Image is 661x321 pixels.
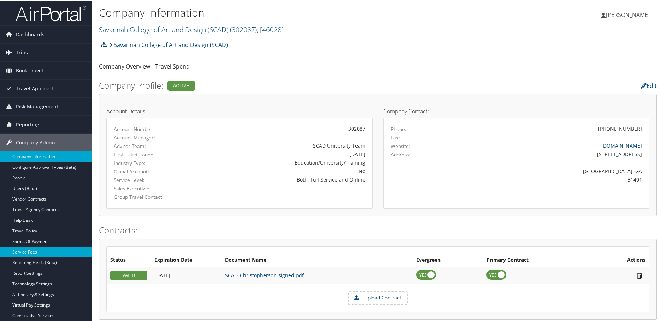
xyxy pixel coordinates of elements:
[16,5,86,21] img: airportal-logo.png
[222,253,413,266] th: Document Name
[99,224,657,236] h2: Contracts:
[16,133,55,151] span: Company Admin
[598,124,642,132] div: [PHONE_NUMBER]
[99,62,150,70] a: Company Overview
[99,5,471,19] h1: Company Information
[16,115,39,133] span: Reporting
[99,24,284,34] a: Savannah College of Art and Design (SCAD)
[106,108,373,113] h4: Account Details:
[391,125,406,132] label: Phone:
[391,142,410,149] label: Website:
[391,133,400,141] label: Fax:
[201,158,365,166] div: Education/University/Training
[391,150,410,157] label: Address:
[109,37,228,51] a: Savannah College of Art and Design (SCAD)
[483,253,592,266] th: Primary Contract
[383,108,650,113] h4: Company Contact:
[114,133,190,141] label: Account Manager:
[606,10,650,18] span: [PERSON_NAME]
[456,150,642,157] div: [STREET_ADDRESS]
[456,167,642,174] div: [GEOGRAPHIC_DATA], GA
[155,62,190,70] a: Travel Spend
[114,159,190,166] label: Industry Type:
[110,270,147,280] div: VALID
[413,253,483,266] th: Evergreen
[16,25,45,43] span: Dashboards
[151,253,222,266] th: Expiration Date
[167,80,195,90] div: Active
[456,175,642,183] div: 31401
[230,24,257,34] span: ( 302087 )
[201,150,365,157] div: [DATE]
[349,291,407,303] label: Upload Contract
[114,125,190,132] label: Account Number:
[201,124,365,132] div: 302087
[154,272,218,278] div: Add/Edit Date
[601,142,642,148] a: [DOMAIN_NAME]
[99,79,467,91] h2: Company Profile:
[107,253,151,266] th: Status
[201,141,365,149] div: SCAD University Team
[16,61,43,79] span: Book Travel
[16,79,53,97] span: Travel Approval
[257,24,284,34] span: , [ 46028 ]
[633,271,645,279] i: Remove Contract
[201,175,365,183] div: Both, Full Service and Online
[601,4,657,25] a: [PERSON_NAME]
[154,271,170,278] span: [DATE]
[114,167,190,174] label: Global Account:
[114,176,190,183] label: Service Level:
[114,193,190,200] label: Group Travel Contact:
[201,167,365,174] div: No
[592,253,649,266] th: Actions
[641,81,657,89] a: Edit
[225,271,304,278] a: SCAD_Christopherson-signed.pdf
[16,43,28,61] span: Trips
[114,150,190,157] label: First Ticket Issued:
[16,97,58,115] span: Risk Management
[114,142,190,149] label: Advisor Team:
[114,184,190,191] label: Sales Executive:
